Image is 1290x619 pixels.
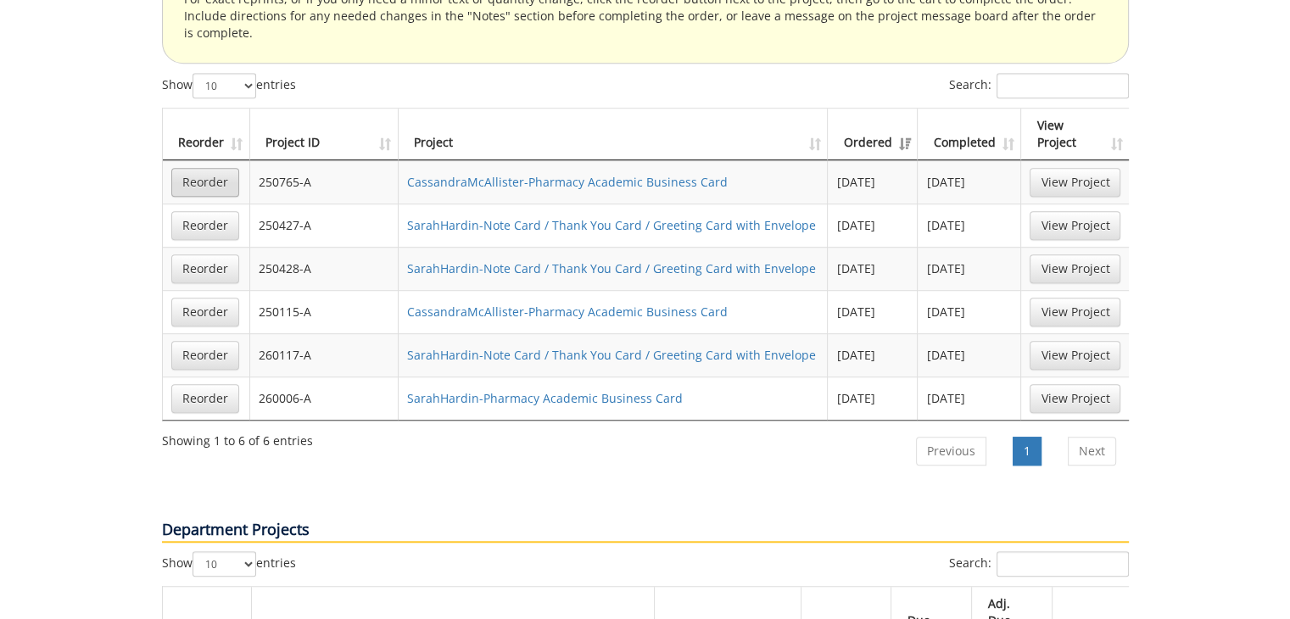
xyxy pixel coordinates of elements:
select: Showentries [193,73,256,98]
td: 250115-A [250,290,399,333]
label: Search: [949,551,1129,577]
a: View Project [1030,384,1120,413]
td: 250427-A [250,204,399,247]
a: SarahHardin-Pharmacy Academic Business Card [407,390,683,406]
a: 1 [1013,437,1041,466]
a: CassandraMcAllister-Pharmacy Academic Business Card [407,174,728,190]
a: SarahHardin-Note Card / Thank You Card / Greeting Card with Envelope [407,217,816,233]
a: View Project [1030,211,1120,240]
input: Search: [997,551,1129,577]
label: Search: [949,73,1129,98]
a: SarahHardin-Note Card / Thank You Card / Greeting Card with Envelope [407,347,816,363]
a: View Project [1030,341,1120,370]
a: Previous [916,437,986,466]
a: Reorder [171,341,239,370]
a: View Project [1030,254,1120,283]
div: Showing 1 to 6 of 6 entries [162,426,313,449]
td: [DATE] [918,160,1021,204]
input: Search: [997,73,1129,98]
td: [DATE] [918,290,1021,333]
td: [DATE] [918,376,1021,420]
td: 250428-A [250,247,399,290]
a: Reorder [171,298,239,326]
select: Showentries [193,551,256,577]
td: [DATE] [828,160,918,204]
a: Reorder [171,211,239,240]
td: [DATE] [828,290,918,333]
th: Completed: activate to sort column ascending [918,109,1021,160]
a: Reorder [171,254,239,283]
th: Reorder: activate to sort column ascending [163,109,250,160]
a: View Project [1030,168,1120,197]
td: [DATE] [828,333,918,376]
a: Reorder [171,384,239,413]
td: [DATE] [918,333,1021,376]
td: 250765-A [250,160,399,204]
td: [DATE] [828,204,918,247]
th: Ordered: activate to sort column ascending [828,109,918,160]
td: [DATE] [918,247,1021,290]
label: Show entries [162,73,296,98]
label: Show entries [162,551,296,577]
th: View Project: activate to sort column ascending [1021,109,1129,160]
td: [DATE] [828,376,918,420]
td: 260006-A [250,376,399,420]
th: Project: activate to sort column ascending [399,109,829,160]
a: View Project [1030,298,1120,326]
td: [DATE] [828,247,918,290]
td: [DATE] [918,204,1021,247]
td: 260117-A [250,333,399,376]
a: Reorder [171,168,239,197]
p: Department Projects [162,519,1129,543]
a: SarahHardin-Note Card / Thank You Card / Greeting Card with Envelope [407,260,816,276]
th: Project ID: activate to sort column ascending [250,109,399,160]
a: Next [1068,437,1116,466]
a: CassandraMcAllister-Pharmacy Academic Business Card [407,304,728,320]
